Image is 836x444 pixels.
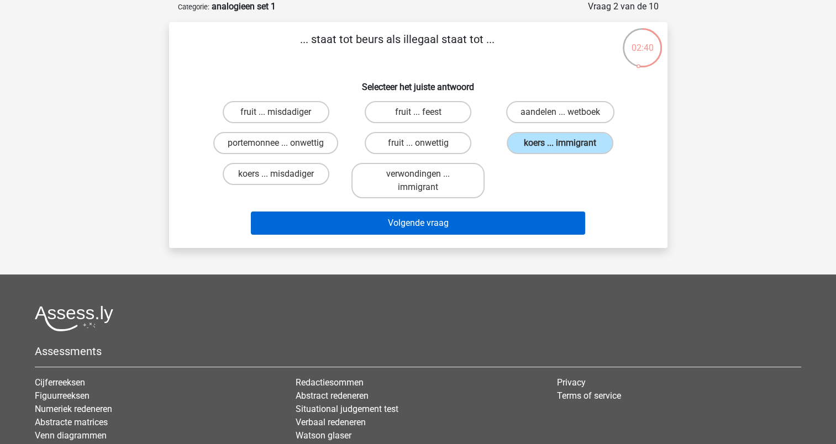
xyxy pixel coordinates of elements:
h6: Selecteer het juiste antwoord [187,73,650,92]
img: Assessly logo [35,305,113,331]
label: koers ... misdadiger [223,163,329,185]
label: fruit ... onwettig [365,132,471,154]
a: Venn diagrammen [35,430,107,441]
p: ... staat tot beurs als illegaal staat tot ... [187,31,608,64]
a: Terms of service [557,390,621,401]
a: Abstract redeneren [296,390,369,401]
a: Abstracte matrices [35,417,108,427]
label: portemonnee ... onwettig [213,132,338,154]
strong: analogieen set 1 [212,1,276,12]
a: Situational judgement test [296,404,398,414]
a: Numeriek redeneren [35,404,112,414]
label: aandelen ... wetboek [506,101,614,123]
a: Verbaal redeneren [296,417,366,427]
button: Volgende vraag [251,212,585,235]
h5: Assessments [35,345,801,358]
label: fruit ... feest [365,101,471,123]
a: Watson glaser [296,430,351,441]
a: Figuurreeksen [35,390,90,401]
small: Categorie: [178,3,209,11]
a: Privacy [557,377,586,388]
label: verwondingen ... immigrant [351,163,485,198]
label: fruit ... misdadiger [223,101,329,123]
a: Cijferreeksen [35,377,85,388]
a: Redactiesommen [296,377,364,388]
div: 02:40 [622,27,663,55]
label: koers ... immigrant [507,132,613,154]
